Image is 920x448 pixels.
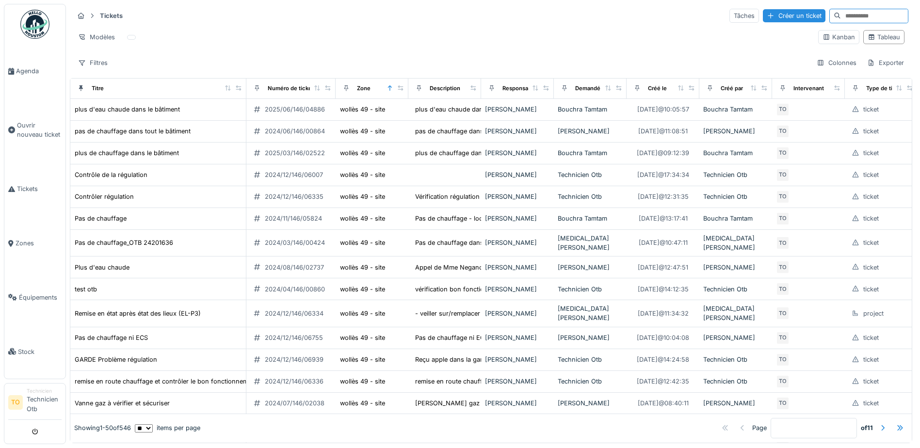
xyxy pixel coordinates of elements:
div: Bouchra Tamtam [558,105,623,114]
div: 2024/11/146/05824 [265,214,322,223]
div: Technicien Otb [703,285,768,294]
div: TO [776,331,790,345]
div: remise en route chauffage et contrôler le bon fonctionnement [75,377,258,386]
div: TO [776,146,790,160]
span: Stock [18,347,62,356]
a: Zones [4,216,65,271]
div: Bouchra Tamtam [558,214,623,223]
div: [PERSON_NAME] [485,263,550,272]
div: vérification bon fonctionnement [415,285,510,294]
div: TO [776,397,790,410]
div: [DATE] @ 11:34:32 [638,309,689,318]
div: ticket [863,238,879,247]
div: [MEDICAL_DATA][PERSON_NAME] [558,304,623,322]
div: TO [776,306,790,320]
div: Description [430,84,460,93]
div: [PERSON_NAME] [485,333,550,342]
div: [PERSON_NAME] [485,355,550,364]
div: Exporter [863,56,908,70]
div: [PERSON_NAME] [558,399,623,408]
div: Technicien [27,387,62,395]
div: Technicien Otb [703,192,768,201]
div: Tableau [868,32,900,42]
div: Bouchra Tamtam [558,148,623,158]
div: [PERSON_NAME] [485,309,550,318]
div: [PERSON_NAME] [485,105,550,114]
div: TO [776,236,790,250]
div: remise en route chauffage et contrôler le bon f... [415,377,559,386]
div: Type de ticket [866,84,904,93]
div: Bouchra Tamtam [703,148,768,158]
div: [DATE] @ 10:47:11 [639,238,688,247]
div: Créé le [648,84,667,93]
a: TO TechnicienTechnicien Otb [8,387,62,420]
div: [DATE] @ 14:24:58 [637,355,689,364]
div: Kanban [823,32,855,42]
div: ticket [863,355,879,364]
a: Agenda [4,44,65,98]
div: ticket [863,192,879,201]
div: wollès 49 - site [340,192,385,201]
div: TO [776,103,790,116]
div: ticket [863,377,879,386]
div: Showing 1 - 50 of 546 [74,424,131,433]
div: plus de chauffage dans le bâtiment [75,148,179,158]
div: Responsable [502,84,536,93]
div: Technicien Otb [558,192,623,201]
div: [DATE] @ 12:47:51 [638,263,688,272]
div: wollès 49 - site [340,127,385,136]
div: [PERSON_NAME] [485,377,550,386]
div: Plus d'eau chaude [75,263,129,272]
span: Agenda [16,66,62,76]
div: ticket [863,399,879,408]
div: [PERSON_NAME] [703,333,768,342]
div: Appel de Mme Neganck à OTB. [415,263,508,272]
div: [PERSON_NAME] [703,399,768,408]
div: Technicien Otb [703,355,768,364]
div: wollès 49 - site [340,238,385,247]
div: wollès 49 - site [340,214,385,223]
div: wollès 49 - site [340,399,385,408]
div: 2024/12/146/06939 [265,355,323,364]
div: GARDE Problème régulation [75,355,157,364]
div: Vanne gaz à vérifier et sécuriser [75,399,170,408]
div: Technicien Otb [703,170,768,179]
div: Contrôle de la régulation [75,170,147,179]
div: [MEDICAL_DATA][PERSON_NAME] [703,304,768,322]
div: [PERSON_NAME] [558,333,623,342]
div: [PERSON_NAME] [485,214,550,223]
div: Pas de chauffage [75,214,127,223]
div: ticket [863,285,879,294]
div: Bouchra Tamtam [703,214,768,223]
div: wollès 49 - site [340,355,385,364]
div: 2024/12/146/06007 [265,170,323,179]
div: items per page [135,424,200,433]
div: [PERSON_NAME] [485,285,550,294]
div: 2025/03/146/02522 [265,148,325,158]
div: TO [776,125,790,138]
div: Titre [92,84,104,93]
div: Bouchra Tamtam [703,105,768,114]
div: TO [776,190,790,204]
div: TO [776,282,790,296]
div: 2024/04/146/00860 [265,285,325,294]
div: Pas de chauffage ni ECS - MEGANCK 0476323515 [415,333,566,342]
div: [DATE] @ 12:42:35 [637,377,689,386]
strong: Tickets [96,11,127,20]
div: Remise en état après état des lieux (EL-P3) [75,309,201,318]
div: Zone [357,84,371,93]
div: ticket [863,333,879,342]
div: [PERSON_NAME] [485,148,550,158]
div: [PERSON_NAME] [558,127,623,136]
span: Équipements [19,293,62,302]
div: Technicien Otb [558,377,623,386]
div: Page [752,424,767,433]
div: wollès 49 - site [340,285,385,294]
div: Pas de chauffage ni ECS [75,333,148,342]
li: Technicien Otb [27,387,62,417]
div: TO [776,375,790,388]
div: project [863,309,884,318]
div: wollès 49 - site [340,309,385,318]
div: ticket [863,105,879,114]
div: Technicien Otb [558,170,623,179]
